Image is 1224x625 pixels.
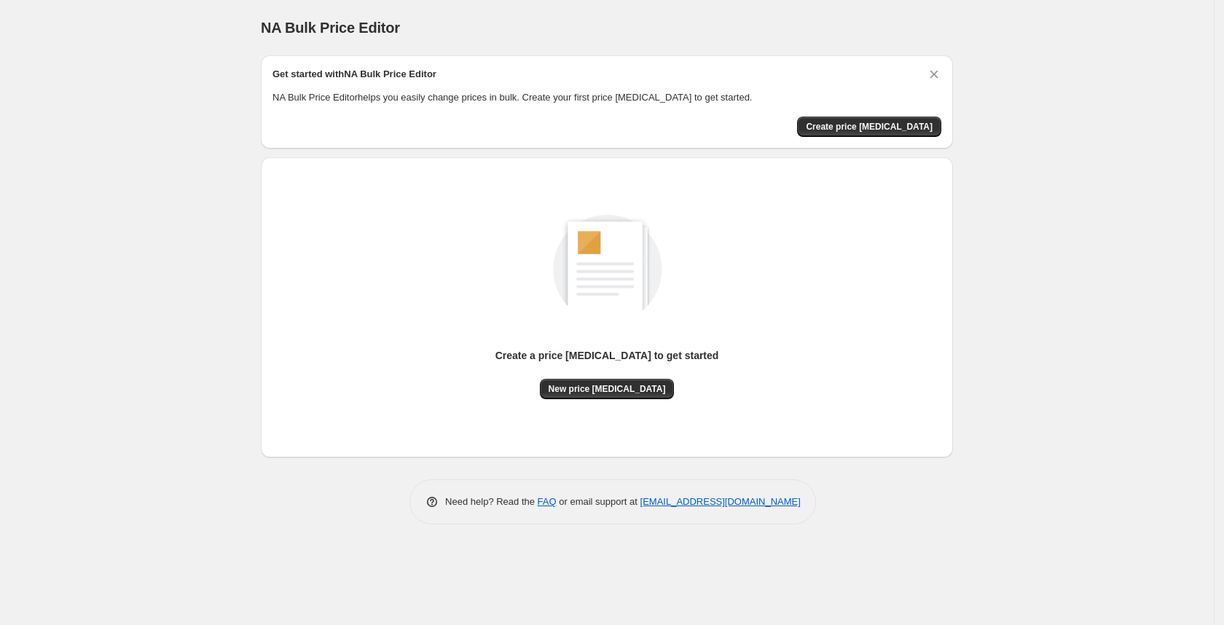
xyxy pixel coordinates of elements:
p: Create a price [MEDICAL_DATA] to get started [495,348,719,363]
button: New price [MEDICAL_DATA] [540,379,675,399]
h2: Get started with NA Bulk Price Editor [272,67,436,82]
span: Need help? Read the [445,496,538,507]
a: FAQ [538,496,557,507]
span: Create price [MEDICAL_DATA] [806,121,933,133]
button: Dismiss card [927,67,941,82]
span: NA Bulk Price Editor [261,20,400,36]
span: or email support at [557,496,640,507]
button: Create price change job [797,117,941,137]
span: New price [MEDICAL_DATA] [549,383,666,395]
a: [EMAIL_ADDRESS][DOMAIN_NAME] [640,496,801,507]
p: NA Bulk Price Editor helps you easily change prices in bulk. Create your first price [MEDICAL_DAT... [272,90,941,105]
